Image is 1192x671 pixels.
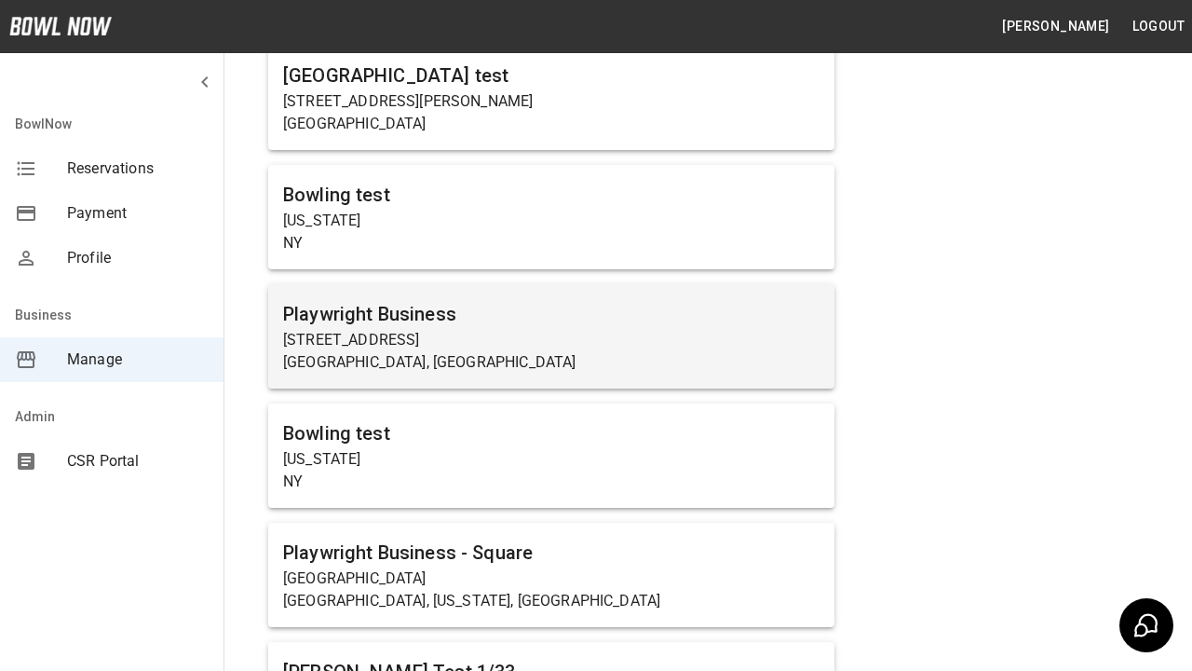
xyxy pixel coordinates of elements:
button: Logout [1125,9,1192,44]
p: [GEOGRAPHIC_DATA] [283,568,819,590]
span: Payment [67,202,209,225]
p: [STREET_ADDRESS] [283,329,819,351]
button: [PERSON_NAME] [995,9,1117,44]
p: [GEOGRAPHIC_DATA], [US_STATE], [GEOGRAPHIC_DATA] [283,590,819,612]
h6: Playwright Business - Square [283,538,819,568]
h6: Playwright Business [283,299,819,329]
h6: [GEOGRAPHIC_DATA] test [283,61,819,90]
h6: Bowling test [283,418,819,448]
h6: Bowling test [283,180,819,210]
p: [US_STATE] [283,210,819,232]
span: Manage [67,349,209,371]
p: [GEOGRAPHIC_DATA], [GEOGRAPHIC_DATA] [283,351,819,374]
p: [STREET_ADDRESS][PERSON_NAME] [283,90,819,113]
span: CSR Portal [67,450,209,472]
span: Reservations [67,157,209,180]
p: [GEOGRAPHIC_DATA] [283,113,819,135]
img: logo [9,17,112,35]
p: [US_STATE] [283,448,819,471]
span: Profile [67,247,209,269]
p: NY [283,471,819,493]
p: NY [283,232,819,254]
